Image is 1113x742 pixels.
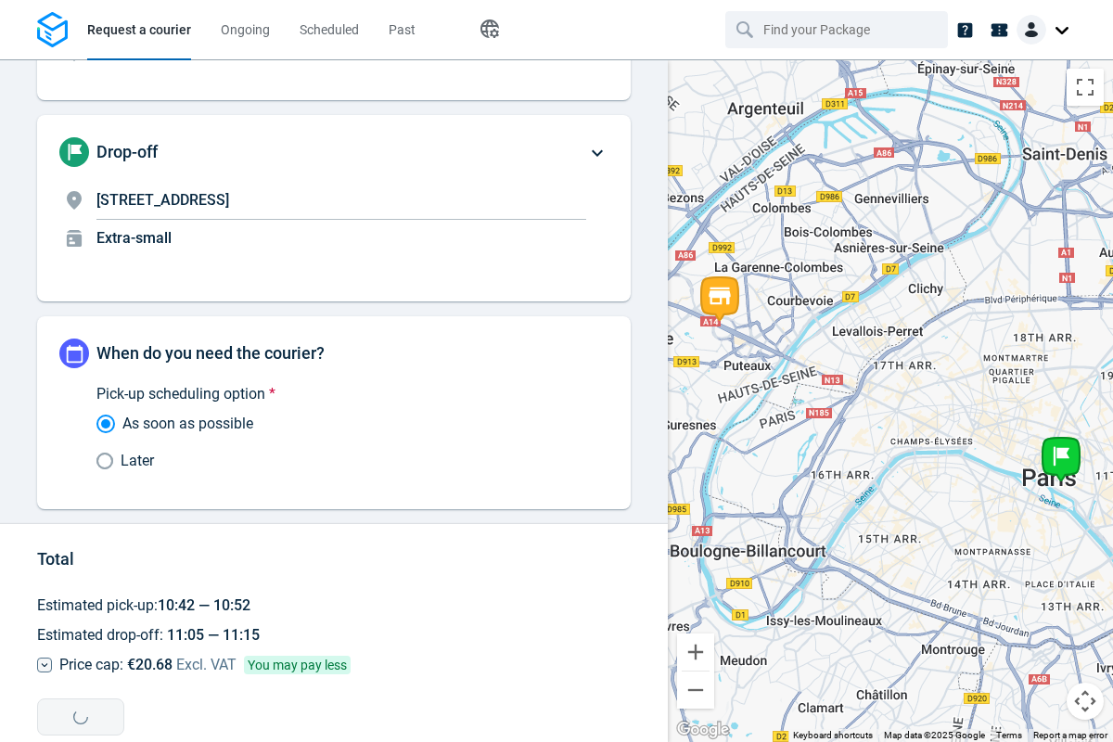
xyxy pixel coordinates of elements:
button: Keyboard shortcuts [793,729,873,742]
span: 10:42 — 10:52 [158,596,250,614]
span: Excl. VAT [173,656,237,673]
span: Map data ©2025 Google [884,730,985,740]
span: You may pay less [244,656,351,674]
span: Scheduled [300,22,359,37]
span: Price cap: [59,656,123,673]
span: Drop-off [96,142,158,161]
a: Report a map error [1033,730,1107,740]
div: Drop-off[STREET_ADDRESS]Extra-small [37,115,631,301]
button: Zoom out [677,672,714,709]
p: [STREET_ADDRESS] [96,189,586,211]
span: Estimated drop-off: [37,624,260,646]
span: When do you need the courier? [96,343,325,363]
input: Find your Package [763,12,914,47]
span: Estimated pick-up: [37,596,250,614]
span: As soon as possible [122,413,253,435]
a: Open this area in Google Maps (opens a new window) [672,718,734,742]
span: Request a courier [87,22,191,37]
img: Client [1017,15,1046,45]
button: Toggle fullscreen view [1067,69,1104,106]
span: 11:05 — 11:15 [163,626,260,644]
span: Ongoing [221,22,270,37]
span: Pick-up scheduling option [96,385,265,403]
p: Extra-small [96,227,586,249]
span: Total [37,549,74,569]
a: Terms [996,730,1022,740]
span: Past [389,22,416,37]
img: Google [672,718,734,742]
button: Map camera controls [1067,683,1104,720]
button: Zoom in [677,633,714,671]
span: Later [121,450,154,472]
span: €20.68 [127,656,173,673]
img: Logo [37,12,68,48]
div: Price cap:€20.68Excl. VATYou may pay less [37,654,351,676]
